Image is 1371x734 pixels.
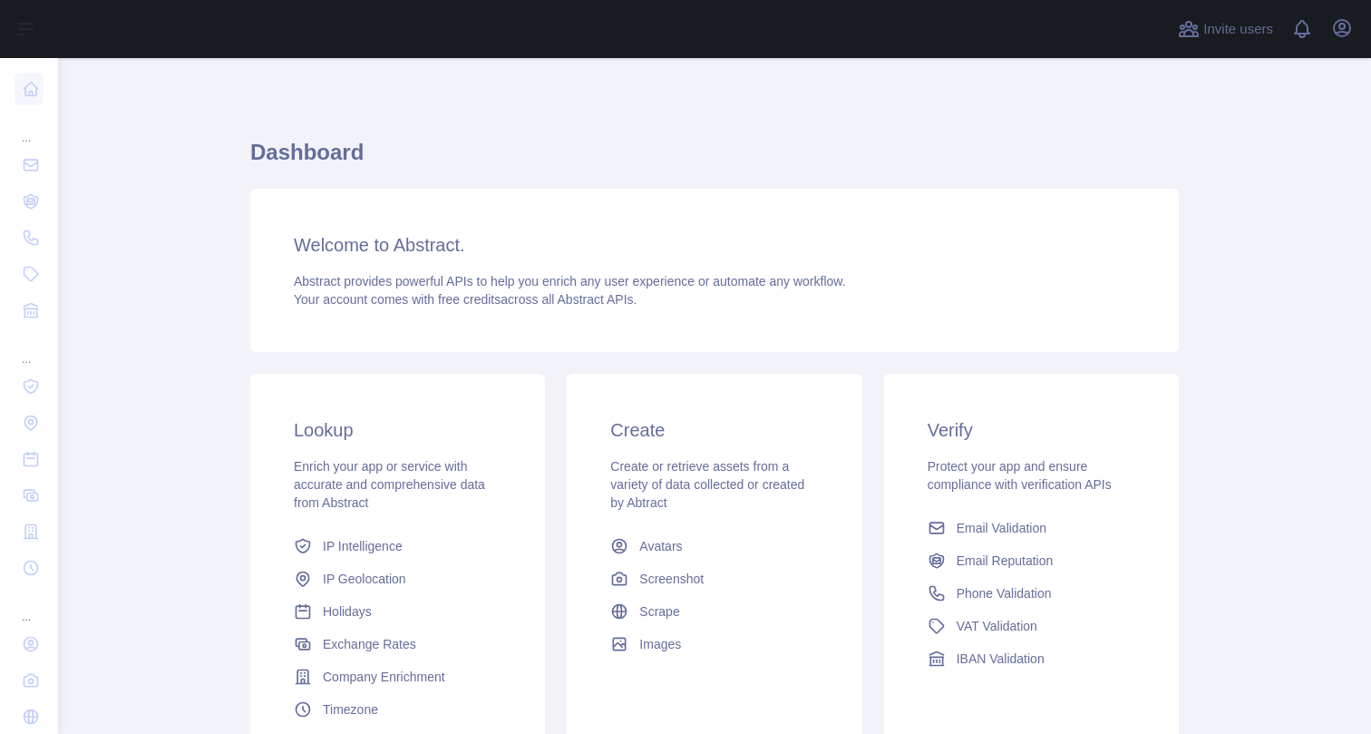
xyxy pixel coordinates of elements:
[920,577,1142,610] a: Phone Validation
[603,628,825,661] a: Images
[294,459,485,510] span: Enrich your app or service with accurate and comprehensive data from Abstract
[15,330,44,367] div: ...
[323,602,372,621] span: Holidays
[920,642,1142,675] a: IBAN Validation
[603,595,825,628] a: Scrape
[323,700,378,719] span: Timezone
[639,602,679,621] span: Scrape
[1174,15,1277,44] button: Invite users
[287,563,509,595] a: IP Geolocation
[323,635,416,653] span: Exchange Rates
[639,570,704,588] span: Screenshot
[920,544,1142,577] a: Email Reputation
[323,668,445,686] span: Company Enrichment
[287,530,509,563] a: IP Intelligence
[957,650,1045,668] span: IBAN Validation
[323,570,406,588] span: IP Geolocation
[603,563,825,595] a: Screenshot
[610,459,804,510] span: Create or retrieve assets from a variety of data collected or created by Abtract
[287,693,509,726] a: Timezone
[603,530,825,563] a: Avatars
[928,459,1112,492] span: Protect your app and ensure compliance with verification APIs
[15,109,44,145] div: ...
[1203,19,1273,40] span: Invite users
[920,610,1142,642] a: VAT Validation
[294,292,637,307] span: Your account comes with across all Abstract APIs.
[639,635,681,653] span: Images
[438,292,501,307] span: free credits
[294,232,1135,258] h3: Welcome to Abstract.
[287,628,509,661] a: Exchange Rates
[920,512,1142,544] a: Email Validation
[957,519,1046,537] span: Email Validation
[957,552,1054,570] span: Email Reputation
[610,417,818,443] h3: Create
[639,537,682,555] span: Avatars
[957,584,1052,602] span: Phone Validation
[957,617,1037,635] span: VAT Validation
[928,417,1135,443] h3: Verify
[250,138,1179,181] h1: Dashboard
[15,588,44,624] div: ...
[294,417,501,443] h3: Lookup
[294,274,846,289] span: Abstract provides powerful APIs to help you enrich any user experience or automate any workflow.
[323,537,403,555] span: IP Intelligence
[287,661,509,693] a: Company Enrichment
[287,595,509,628] a: Holidays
